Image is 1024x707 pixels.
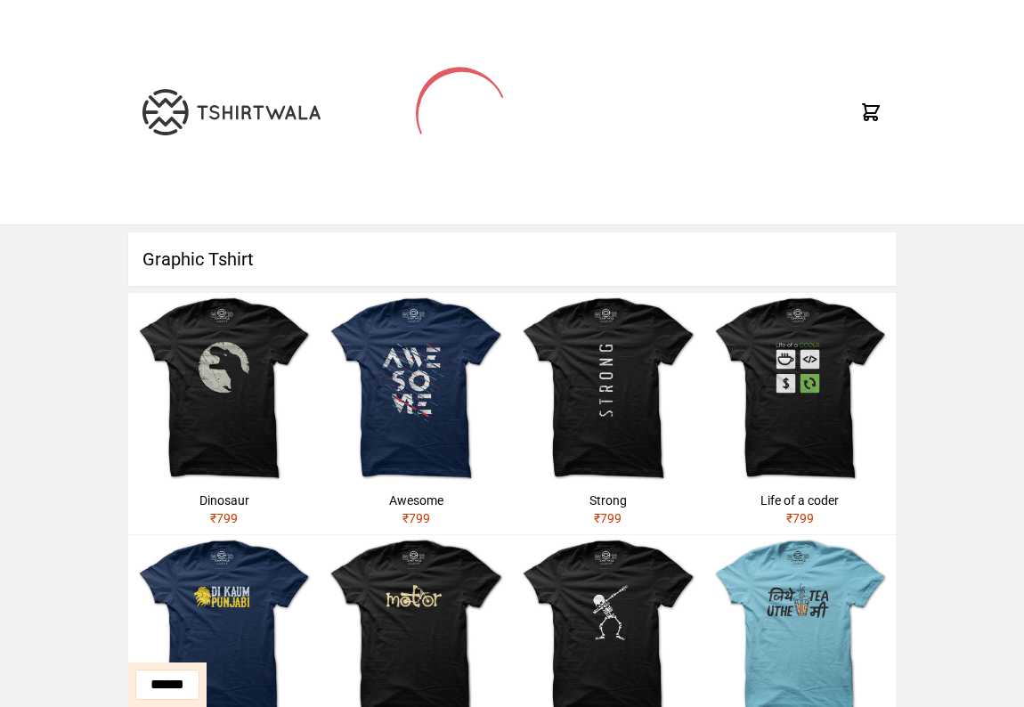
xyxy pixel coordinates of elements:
div: Awesome [327,492,505,509]
a: Awesome₹799 [320,293,512,534]
div: Life of a coder [711,492,890,509]
a: Dinosaur₹799 [128,293,321,534]
span: ₹ 799 [594,511,622,525]
a: Life of a coder₹799 [704,293,897,534]
h1: Graphic Tshirt [128,232,897,286]
img: dinosaur.jpg [128,293,321,484]
span: ₹ 799 [786,511,814,525]
span: ₹ 799 [402,511,430,525]
span: ₹ 799 [210,511,238,525]
img: life-of-a-coder.jpg [704,293,897,484]
img: awesome.jpg [320,293,512,484]
img: TW-LOGO-400-104.png [142,89,321,135]
div: Dinosaur [135,492,313,509]
a: Strong₹799 [512,293,704,534]
div: Strong [519,492,697,509]
img: strong.jpg [512,293,704,484]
